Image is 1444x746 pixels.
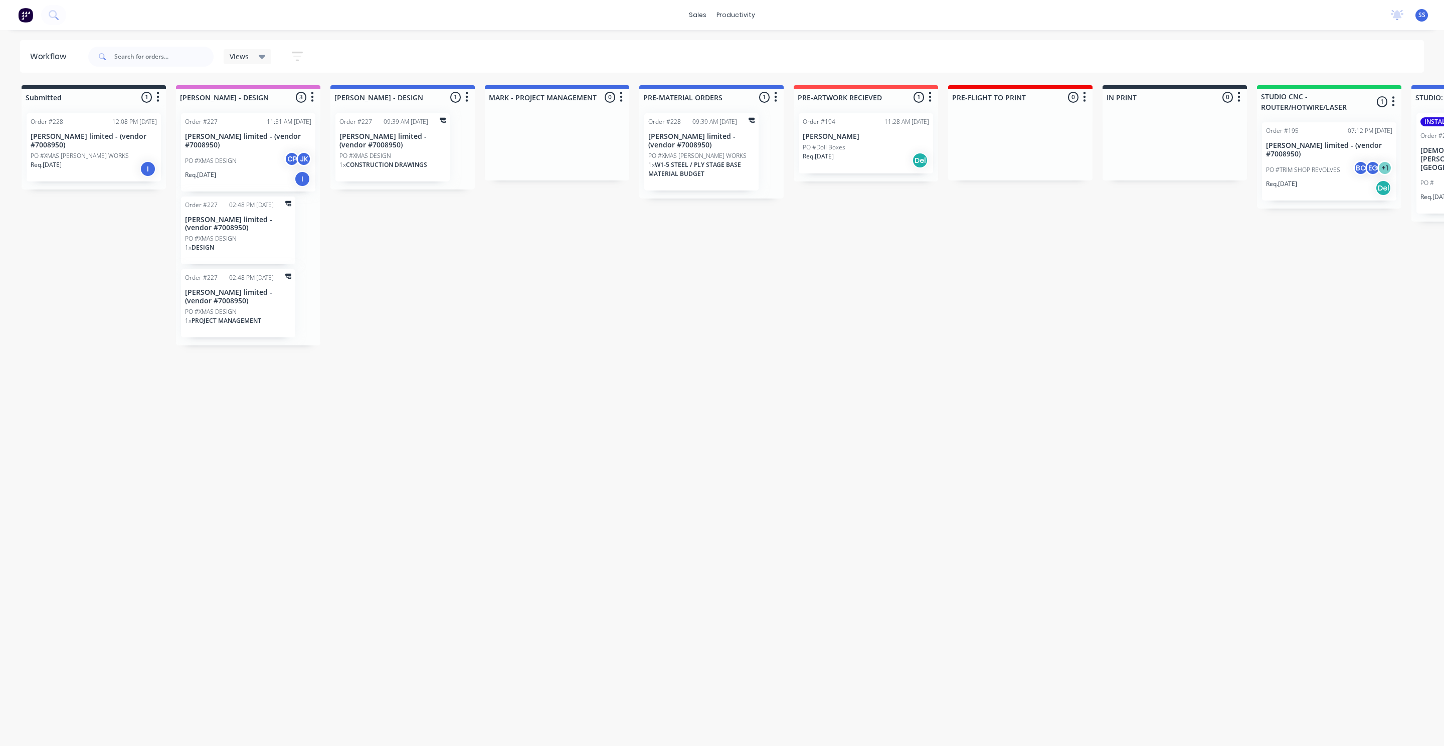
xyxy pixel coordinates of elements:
div: Order #22709:39 AM [DATE][PERSON_NAME] limited - (vendor #7008950)PO #XMAS DESIGN1xCONSTRUCTION D... [335,113,450,181]
input: Search for orders... [114,47,214,67]
div: 11:51 AM [DATE] [267,117,311,126]
p: PO # [1420,178,1434,188]
p: [PERSON_NAME] limited - (vendor #7008950) [185,132,311,149]
div: 02:48 PM [DATE] [229,201,274,210]
p: PO #Doll Boxes [803,143,845,152]
div: 09:39 AM [DATE] [384,117,428,126]
div: productivity [711,8,760,23]
p: Req. [DATE] [1266,179,1297,189]
p: PO #XMAS DESIGN [185,156,237,165]
p: PO #XMAS DESIGN [185,307,237,316]
div: BC [1353,160,1368,175]
div: Order #19507:12 PM [DATE][PERSON_NAME] limited - (vendor #7008950)PO #TRIM SHOP REVOLVESBCEG+1Req... [1262,122,1396,201]
div: Order #22812:08 PM [DATE][PERSON_NAME] limited - (vendor #7008950)PO #XMAS [PERSON_NAME] WORKSReq... [27,113,161,181]
span: W1-5 STEEL / PLY STAGE BASE MATERIAL BUDGET [648,160,741,178]
p: [PERSON_NAME] limited - (vendor #7008950) [1266,141,1392,158]
img: Factory [18,8,33,23]
div: Order #227 [339,117,372,126]
div: Del [1375,180,1391,196]
span: 1 x [185,243,192,252]
div: Order #228 [31,117,63,126]
div: sales [684,8,711,23]
p: [PERSON_NAME] limited - (vendor #7008950) [648,132,755,149]
p: PO #XMAS [PERSON_NAME] WORKS [31,151,129,160]
p: [PERSON_NAME] limited - (vendor #7008950) [31,132,157,149]
p: Req. [DATE] [803,152,834,161]
span: 1 x [185,316,192,325]
div: Order #22809:39 AM [DATE][PERSON_NAME] limited - (vendor #7008950)PO #XMAS [PERSON_NAME] WORKS1xW... [644,113,759,191]
div: Order #22711:51 AM [DATE][PERSON_NAME] limited - (vendor #7008950)PO #XMAS DESIGNCPJKReq.[DATE]I [181,113,315,192]
div: Workflow [30,51,71,63]
div: 09:39 AM [DATE] [692,117,737,126]
div: I [294,171,310,187]
div: 12:08 PM [DATE] [112,117,157,126]
p: [PERSON_NAME] limited - (vendor #7008950) [185,216,291,233]
p: PO #XMAS DESIGN [339,151,391,160]
div: I [140,161,156,177]
span: Views [230,51,249,62]
div: 11:28 AM [DATE] [884,117,929,126]
div: 07:12 PM [DATE] [1348,126,1392,135]
div: JK [296,151,311,166]
p: PO #XMAS DESIGN [185,234,237,243]
div: Del [912,152,928,168]
div: Order #195 [1266,126,1299,135]
span: SS [1418,11,1425,20]
span: CONSTRUCTION DRAWINGS [346,160,427,169]
span: 1 x [648,160,655,169]
p: [PERSON_NAME] limited - (vendor #7008950) [339,132,446,149]
p: Req. [DATE] [185,170,216,179]
span: 1 x [339,160,346,169]
div: Order #22702:48 PM [DATE][PERSON_NAME] limited - (vendor #7008950)PO #XMAS DESIGN1xDESIGN [181,197,295,265]
div: Order #19411:28 AM [DATE][PERSON_NAME]PO #Doll BoxesReq.[DATE]Del [799,113,933,173]
div: Order #227 [185,201,218,210]
div: CP [284,151,299,166]
div: Order #227 [185,117,218,126]
div: 02:48 PM [DATE] [229,273,274,282]
p: Req. [DATE] [31,160,62,169]
p: PO #TRIM SHOP REVOLVES [1266,165,1340,174]
span: DESIGN [192,243,214,252]
div: + 1 [1377,160,1392,175]
div: Order #22702:48 PM [DATE][PERSON_NAME] limited - (vendor #7008950)PO #XMAS DESIGN1xPROJECT MANAGE... [181,269,295,337]
p: [PERSON_NAME] [803,132,929,141]
div: Order #228 [648,117,681,126]
span: PROJECT MANAGEMENT [192,316,261,325]
p: [PERSON_NAME] limited - (vendor #7008950) [185,288,291,305]
div: EG [1365,160,1380,175]
p: PO #XMAS [PERSON_NAME] WORKS [648,151,747,160]
div: Order #194 [803,117,835,126]
div: Order #227 [185,273,218,282]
